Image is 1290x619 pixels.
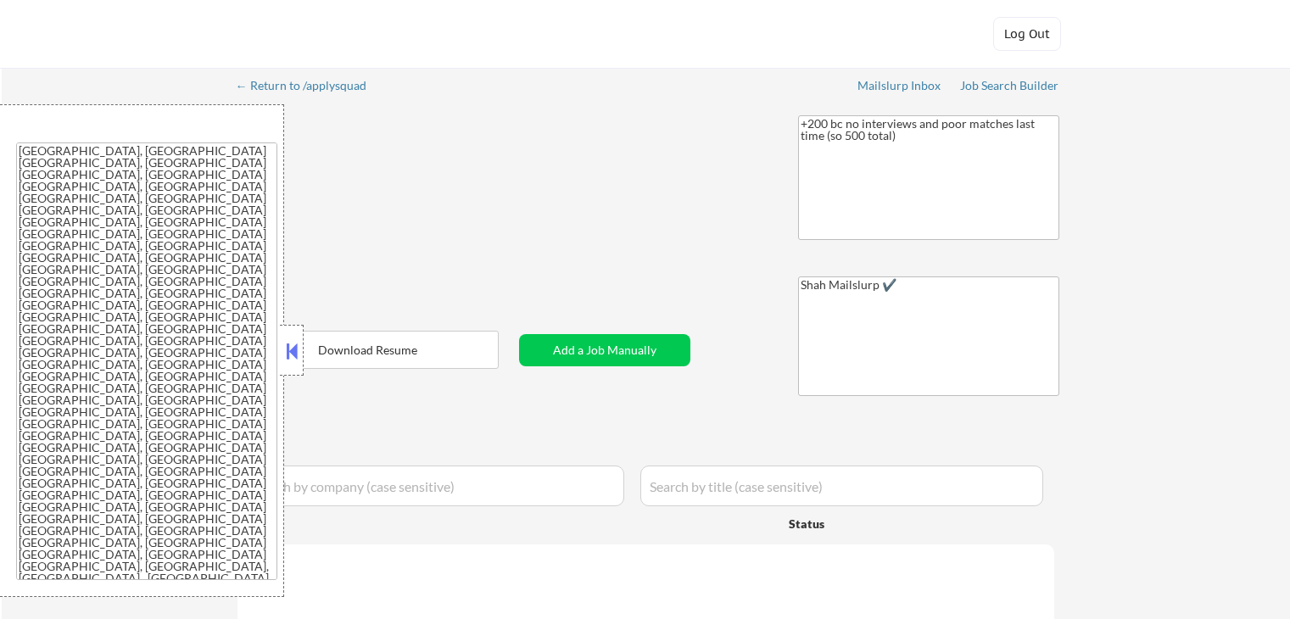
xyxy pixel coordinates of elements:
[857,80,942,92] div: Mailslurp Inbox
[857,79,942,96] a: Mailslurp Inbox
[960,79,1059,96] a: Job Search Builder
[236,80,383,92] div: ← Return to /applysquad
[519,334,690,366] button: Add a Job Manually
[789,508,935,538] div: Status
[993,17,1061,51] button: Log Out
[236,79,383,96] a: ← Return to /applysquad
[237,331,499,369] button: Download Resume
[640,466,1043,506] input: Search by title (case sensitive)
[243,466,624,506] input: Search by company (case sensitive)
[960,80,1059,92] div: Job Search Builder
